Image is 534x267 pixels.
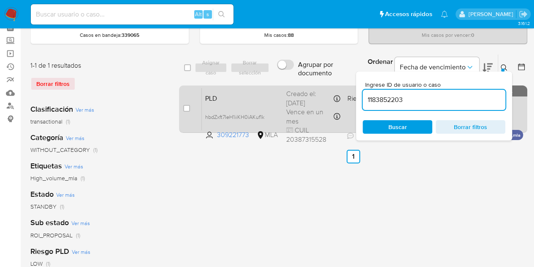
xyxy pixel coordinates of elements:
span: s [206,10,209,18]
a: Notificaciones [441,11,448,18]
button: search-icon [213,8,230,20]
span: 3.161.2 [518,20,530,27]
span: Accesos rápidos [385,10,432,19]
a: Salir [519,10,528,19]
p: nicolas.fernandezallen@mercadolibre.com [468,10,516,18]
input: Buscar usuario o caso... [31,9,233,20]
span: Alt [195,10,202,18]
